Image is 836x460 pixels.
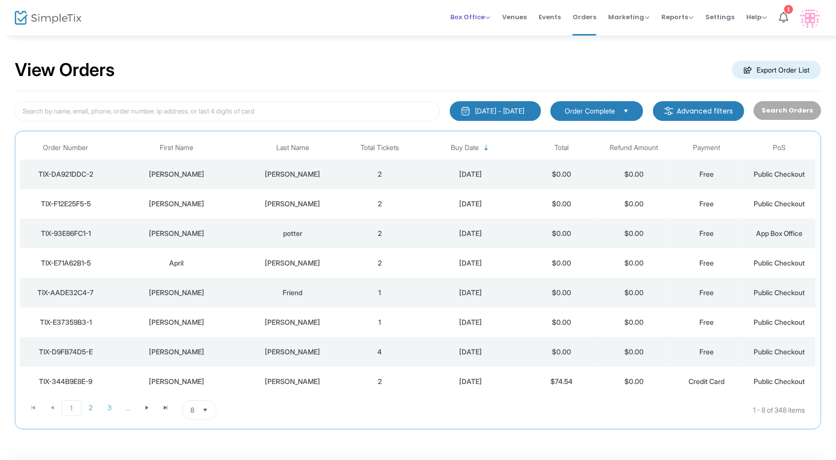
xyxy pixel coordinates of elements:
[23,199,109,209] div: TIX-F12E25F5-5
[23,317,109,327] div: TIX-E37359B3-1
[23,169,109,179] div: TIX-DA921DDC-2
[461,106,471,116] img: monthly
[608,12,650,22] span: Marketing
[343,248,416,278] td: 2
[598,337,670,367] td: $0.00
[450,12,490,22] span: Box Office
[143,404,151,412] span: Go to the next page
[598,278,670,307] td: $0.00
[525,219,598,248] td: $0.00
[689,377,725,385] span: Credit Card
[699,259,714,267] span: Free
[573,4,596,30] span: Orders
[343,337,416,367] td: 4
[419,229,523,238] div: 2025-08-11
[699,347,714,356] span: Free
[598,189,670,219] td: $0.00
[754,377,805,385] span: Public Checkout
[732,61,821,79] m-button: Export Order List
[598,219,670,248] td: $0.00
[619,106,633,116] button: Select
[23,377,109,386] div: TIX-344B9E8E-9
[699,288,714,297] span: Free
[699,199,714,208] span: Free
[198,401,212,420] button: Select
[699,229,714,237] span: Free
[693,144,720,152] span: Payment
[419,347,523,357] div: 2025-08-10
[661,12,693,22] span: Reports
[15,59,115,81] h2: View Orders
[525,159,598,189] td: $0.00
[23,229,109,238] div: TIX-93E86FC1-1
[244,347,341,357] div: Gagnon
[525,307,598,337] td: $0.00
[705,4,734,30] span: Settings
[244,258,341,268] div: Carver
[113,317,239,327] div: Heather
[138,400,156,415] span: Go to the next page
[598,248,670,278] td: $0.00
[156,400,175,415] span: Go to the last page
[525,337,598,367] td: $0.00
[244,288,341,298] div: Friend
[525,278,598,307] td: $0.00
[419,317,523,327] div: 2025-08-10
[450,101,541,121] button: [DATE] - [DATE]
[113,347,239,357] div: Suzanne
[598,307,670,337] td: $0.00
[276,144,309,152] span: Last Name
[419,169,523,179] div: 2025-08-11
[482,144,490,152] span: Sortable
[754,318,805,326] span: Public Checkout
[598,367,670,396] td: $0.00
[419,258,523,268] div: 2025-08-11
[43,144,88,152] span: Order Number
[113,229,239,238] div: thomas
[343,219,416,248] td: 2
[502,4,527,30] span: Venues
[756,229,803,237] span: App Box Office
[598,136,670,159] th: Refund Amount
[113,288,239,298] div: Clifford
[598,159,670,189] td: $0.00
[754,347,805,356] span: Public Checkout
[754,288,805,297] span: Public Checkout
[113,169,239,179] div: Jennifer
[160,144,193,152] span: First Name
[539,4,561,30] span: Events
[15,101,440,121] input: Search by name, email, phone, order number, ip address, or last 4 digits of card
[100,400,119,415] span: Page 3
[162,404,170,412] span: Go to the last page
[754,170,805,178] span: Public Checkout
[699,170,714,178] span: Free
[244,199,341,209] div: Peterson
[475,106,525,116] div: [DATE] - [DATE]
[525,189,598,219] td: $0.00
[343,159,416,189] td: 2
[699,318,714,326] span: Free
[754,259,805,267] span: Public Checkout
[244,377,341,386] div: Roberts
[23,288,109,298] div: TIX-AADE32C4-7
[20,136,816,396] div: Data table
[343,189,416,219] td: 2
[419,377,523,386] div: 2025-08-10
[113,199,239,209] div: Jennifer
[343,307,416,337] td: 1
[23,258,109,268] div: TIX-E71A62B1-5
[343,367,416,396] td: 2
[244,317,341,327] div: Popadak
[62,400,81,416] span: Page 1
[419,199,523,209] div: 2025-08-11
[23,347,109,357] div: TIX-D9FB74D5-E
[190,405,194,415] span: 8
[343,136,416,159] th: Total Tickets
[81,400,100,415] span: Page 2
[784,5,793,14] div: 1
[419,288,523,298] div: 2025-08-10
[653,101,744,121] m-button: Advanced filters
[525,248,598,278] td: $0.00
[315,400,805,420] kendo-pager-info: 1 - 8 of 348 items
[113,258,239,268] div: April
